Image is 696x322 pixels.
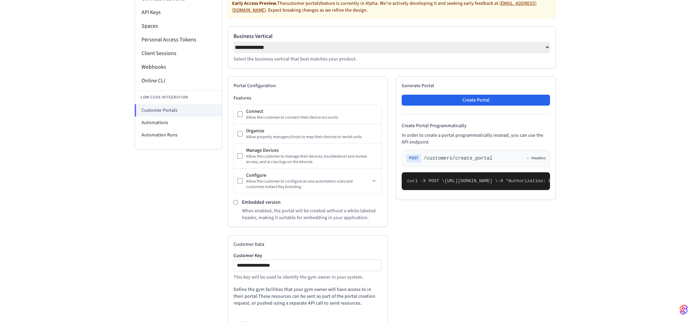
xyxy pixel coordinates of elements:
div: Manage Devices [246,147,378,154]
h2: Portal Configuration [233,82,382,89]
li: API Keys [135,5,222,19]
div: Allow the customer to connect their device accounts [246,115,378,120]
div: Allow the customer to configure access automation rules and customize Instant Key branding [246,179,370,190]
div: Connect [246,108,378,115]
span: POST [406,154,421,162]
button: Create Portal [402,95,550,106]
label: Customer Key [233,253,382,258]
p: Define the gym facilities that your gym owner will have access to in their portal. These resource... [233,286,382,307]
span: [URL][DOMAIN_NAME] \ [444,178,498,184]
h2: Customer Data [233,241,382,248]
label: Embedded version [242,199,281,206]
div: Allow property managers/hosts to map their devices to rental units [246,134,378,140]
h3: Features [233,95,382,102]
li: Low Code Integration [135,90,222,104]
li: Personal Access Tokens [135,33,222,46]
span: /customers/create_portal [424,155,493,162]
h2: Generate Portal [402,82,550,89]
li: Automations [135,117,222,129]
h4: Create Portal Programmatically [402,122,550,129]
p: In order to create a portal programmatically instead, you can use the API endpoint [402,132,550,146]
li: Client Sessions [135,46,222,60]
span: curl -X POST \ [407,178,444,184]
span: -H "Authorization: Bearer seam_api_key_123456" \ [498,178,626,184]
li: Spaces [135,19,222,33]
img: SeamLogoGradient.69752ec5.svg [680,304,688,315]
li: Customer Portals [135,104,222,117]
div: Organize [246,128,378,134]
li: Webhooks [135,60,222,74]
p: Select the business vertical that best matches your product. [233,56,550,63]
div: Allow the customer to manage their devices, troubleshoot and review access, and access logs on th... [246,154,378,165]
p: This key will be used to identify the gym owner in your system. [233,274,382,281]
li: Online CLI [135,74,222,88]
div: Configure [246,172,370,179]
button: Headers [526,156,546,161]
label: Business Vertical [233,32,550,40]
p: When enabled, the portal will be created without a white-labeled header, making it suitable for e... [242,207,382,221]
li: Automation Runs [135,129,222,141]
